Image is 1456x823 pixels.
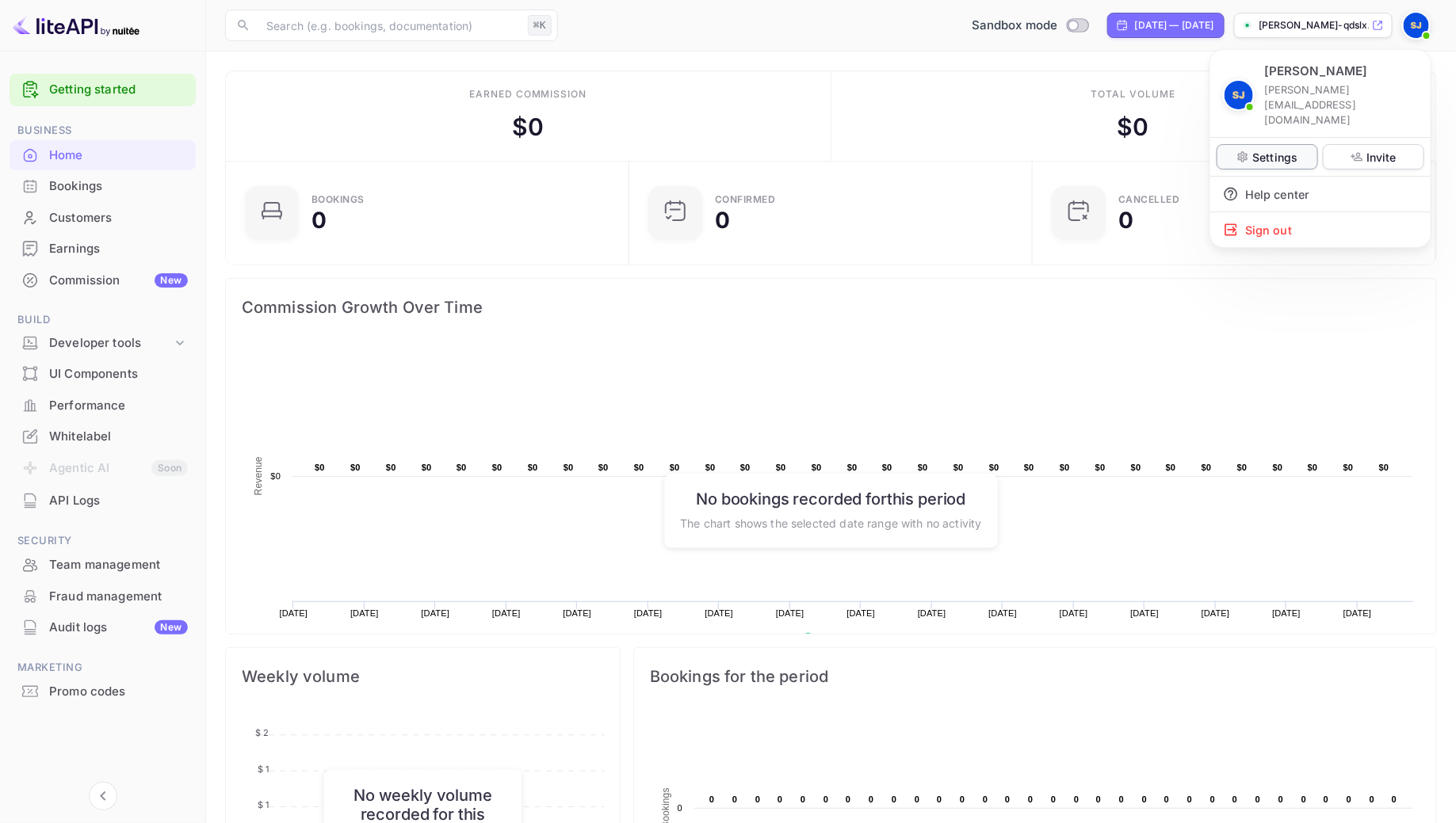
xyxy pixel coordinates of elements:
[1252,149,1297,166] p: Settings
[1366,149,1397,166] p: Invite
[1225,81,1253,109] img: Siddhanth Jaini
[1264,82,1418,128] p: [PERSON_NAME][EMAIL_ADDRESS][DOMAIN_NAME]
[1210,177,1431,211] div: Help center
[1264,63,1368,81] p: [PERSON_NAME]
[1210,212,1431,247] div: Sign out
